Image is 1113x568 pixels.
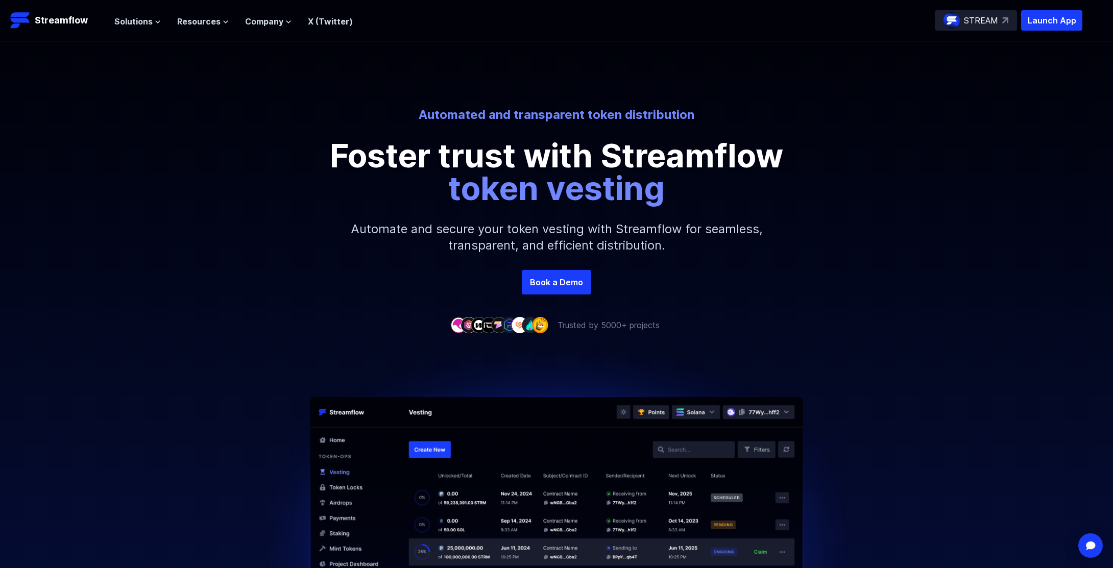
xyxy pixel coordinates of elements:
[35,13,88,28] p: Streamflow
[461,317,477,333] img: company-2
[10,10,31,31] img: Streamflow Logo
[943,12,960,29] img: streamflow-logo-circle.png
[532,317,548,333] img: company-9
[491,317,507,333] img: company-5
[481,317,497,333] img: company-4
[114,15,153,28] span: Solutions
[522,317,538,333] img: company-8
[1021,10,1082,31] button: Launch App
[177,15,221,28] span: Resources
[245,15,283,28] span: Company
[512,317,528,333] img: company-7
[308,16,353,27] a: X (Twitter)
[114,15,161,28] button: Solutions
[327,139,786,205] p: Foster trust with Streamflow
[935,10,1017,31] a: STREAM
[522,270,591,294] a: Book a Demo
[1002,17,1008,23] img: top-right-arrow.svg
[450,317,467,333] img: company-1
[177,15,229,28] button: Resources
[10,10,104,31] a: Streamflow
[471,317,487,333] img: company-3
[1078,533,1103,558] div: Open Intercom Messenger
[501,317,518,333] img: company-6
[337,205,776,270] p: Automate and secure your token vesting with Streamflow for seamless, transparent, and efficient d...
[964,14,998,27] p: STREAM
[274,107,839,123] p: Automated and transparent token distribution
[448,168,665,208] span: token vesting
[558,319,660,331] p: Trusted by 5000+ projects
[245,15,292,28] button: Company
